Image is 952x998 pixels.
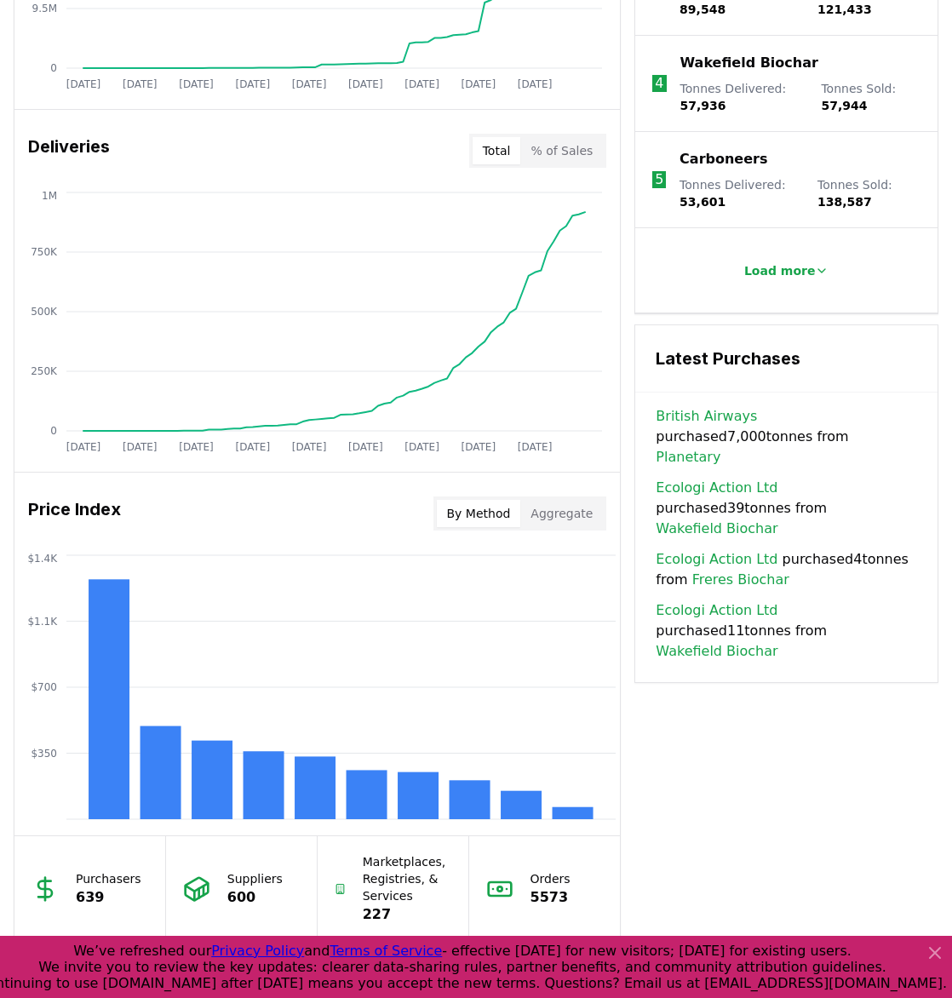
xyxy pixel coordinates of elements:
[123,78,158,90] tspan: [DATE]
[656,406,917,467] span: purchased 7,000 tonnes from
[462,78,496,90] tspan: [DATE]
[680,3,725,16] span: 89,548
[42,190,57,202] tspan: 1M
[656,478,777,498] a: Ecologi Action Ltd
[655,169,663,190] p: 5
[680,53,818,73] a: Wakefield Biochar
[31,365,58,377] tspan: 250K
[530,870,571,887] p: Orders
[744,262,816,279] p: Load more
[66,441,101,453] tspan: [DATE]
[31,306,58,318] tspan: 500K
[31,681,57,693] tspan: $700
[235,78,270,90] tspan: [DATE]
[179,441,214,453] tspan: [DATE]
[656,549,917,590] span: purchased 4 tonnes from
[680,99,726,112] span: 57,936
[31,748,57,760] tspan: $350
[27,553,58,565] tspan: $1.4K
[680,176,800,210] p: Tonnes Delivered :
[235,441,270,453] tspan: [DATE]
[363,904,451,925] p: 227
[363,853,451,904] p: Marketplaces, Registries, & Services
[76,887,141,908] p: 639
[66,78,101,90] tspan: [DATE]
[76,870,141,887] p: Purchasers
[462,441,496,453] tspan: [DATE]
[656,346,917,371] h3: Latest Purchases
[817,3,872,16] span: 121,433
[179,78,214,90] tspan: [DATE]
[655,73,663,94] p: 4
[348,441,383,453] tspan: [DATE]
[656,600,917,662] span: purchased 11 tonnes from
[27,616,58,628] tspan: $1.1K
[348,78,383,90] tspan: [DATE]
[518,78,553,90] tspan: [DATE]
[680,195,725,209] span: 53,601
[31,246,58,258] tspan: 750K
[656,406,757,427] a: British Airways
[520,500,603,527] button: Aggregate
[821,99,867,112] span: 57,944
[50,425,57,437] tspan: 0
[473,137,521,164] button: Total
[404,78,439,90] tspan: [DATE]
[680,80,805,114] p: Tonnes Delivered :
[656,478,917,539] span: purchased 39 tonnes from
[656,447,720,467] a: Planetary
[28,496,121,531] h3: Price Index
[50,62,57,74] tspan: 0
[32,3,57,14] tspan: 9.5M
[692,570,789,590] a: Freres Biochar
[656,519,777,539] a: Wakefield Biochar
[821,80,920,114] p: Tonnes Sold :
[656,641,777,662] a: Wakefield Biochar
[123,441,158,453] tspan: [DATE]
[227,870,283,887] p: Suppliers
[518,441,553,453] tspan: [DATE]
[656,600,777,621] a: Ecologi Action Ltd
[404,441,439,453] tspan: [DATE]
[817,195,872,209] span: 138,587
[28,134,110,168] h3: Deliveries
[817,176,920,210] p: Tonnes Sold :
[680,149,767,169] a: Carboneers
[292,78,327,90] tspan: [DATE]
[731,254,843,288] button: Load more
[437,500,521,527] button: By Method
[292,441,327,453] tspan: [DATE]
[656,549,777,570] a: Ecologi Action Ltd
[520,137,603,164] button: % of Sales
[227,887,283,908] p: 600
[530,887,571,908] p: 5573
